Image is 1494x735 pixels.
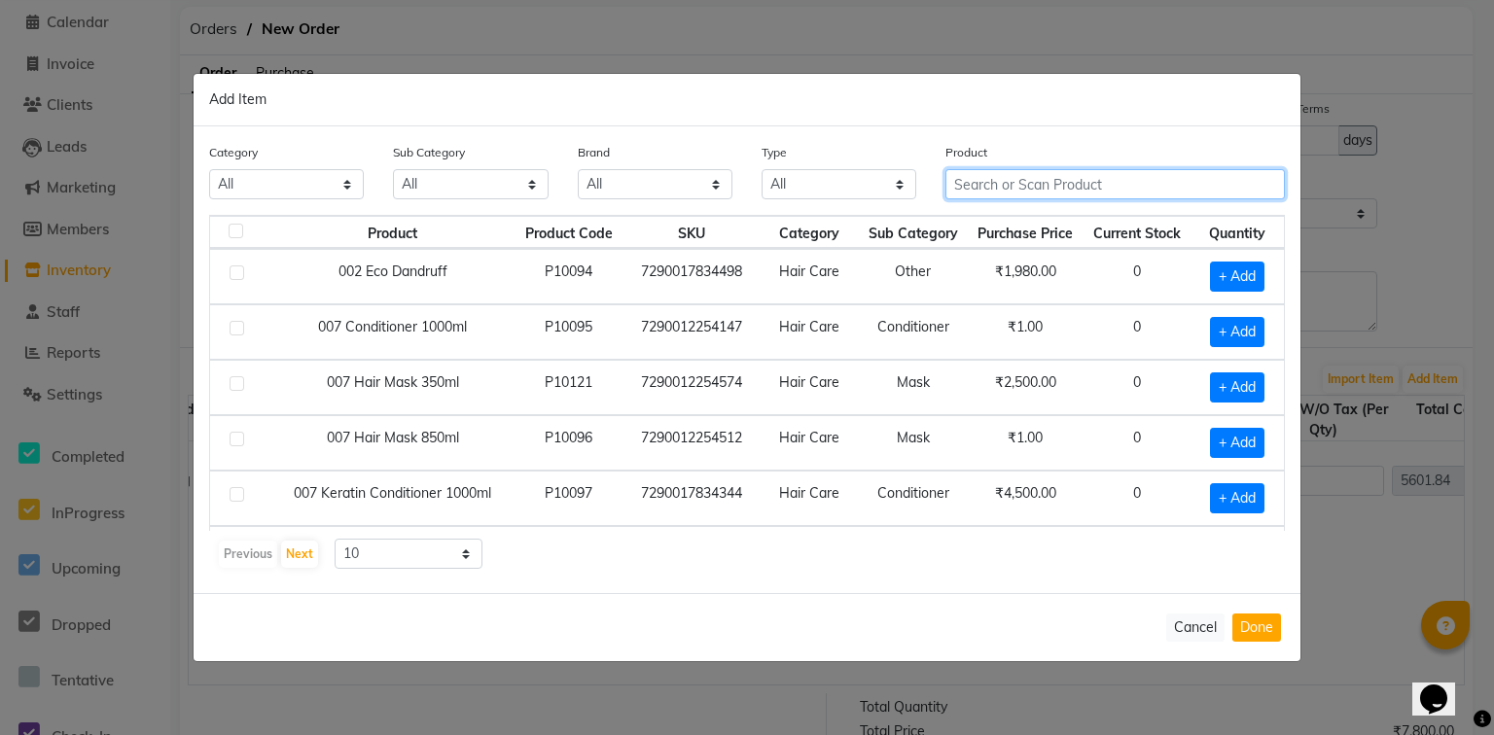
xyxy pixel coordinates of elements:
[1084,360,1192,415] td: 0
[968,471,1083,526] td: ₹4,500.00
[270,216,515,249] th: Product
[270,360,515,415] td: 007 Hair Mask 350ml
[270,471,515,526] td: 007 Keratin Conditioner 1000ml
[281,541,318,568] button: Next
[760,216,858,249] th: Category
[1084,249,1192,304] td: 0
[968,249,1083,304] td: ₹1,980.00
[760,360,858,415] td: Hair Care
[1412,657,1475,716] iframe: chat widget
[859,471,969,526] td: Conditioner
[516,360,623,415] td: P10121
[945,144,987,161] label: Product
[1191,216,1284,249] th: Quantity
[968,415,1083,471] td: ₹1.00
[516,304,623,360] td: P10095
[945,169,1285,199] input: Search or Scan Product
[1210,262,1264,292] span: + Add
[1210,317,1264,347] span: + Add
[968,360,1083,415] td: ₹2,500.00
[1210,372,1264,402] span: + Add
[1084,526,1192,581] td: 0
[194,74,1300,126] div: Add Item
[968,526,1083,581] td: ₹1,710.00
[622,471,760,526] td: 7290017834344
[1232,613,1281,642] button: Done
[1084,471,1192,526] td: 0
[1084,415,1192,471] td: 0
[270,249,515,304] td: 002 Eco Dandruff
[270,304,515,360] td: 007 Conditioner 1000ml
[622,304,760,360] td: 7290012254147
[516,249,623,304] td: P10094
[968,304,1083,360] td: ₹1.00
[1210,428,1264,458] span: + Add
[622,415,760,471] td: 7290012254512
[859,526,969,581] td: Oil
[859,304,969,360] td: Conditioner
[978,225,1073,242] span: Purchase Price
[859,360,969,415] td: Mask
[622,360,760,415] td: 7290012254574
[578,144,610,161] label: Brand
[859,216,969,249] th: Sub Category
[760,249,858,304] td: Hair Care
[270,415,515,471] td: 007 Hair Mask 850ml
[516,526,623,581] td: P10126
[393,144,465,161] label: Sub Category
[760,471,858,526] td: Hair Care
[1210,483,1264,513] span: + Add
[622,216,760,249] th: SKU
[760,304,858,360] td: Hair Care
[760,526,858,581] td: Hair Care
[1084,304,1192,360] td: 0
[859,415,969,471] td: Mask
[762,144,787,161] label: Type
[622,526,760,581] td: 7290014197756
[516,415,623,471] td: P10096
[516,216,623,249] th: Product Code
[1166,613,1225,642] button: Cancel
[622,249,760,304] td: 7290017834498
[859,249,969,304] td: Other
[760,415,858,471] td: Hair Care
[209,144,258,161] label: Category
[1084,216,1192,249] th: Current Stock
[516,471,623,526] td: P10097
[270,526,515,581] td: 007 Keratine Oil 30ml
